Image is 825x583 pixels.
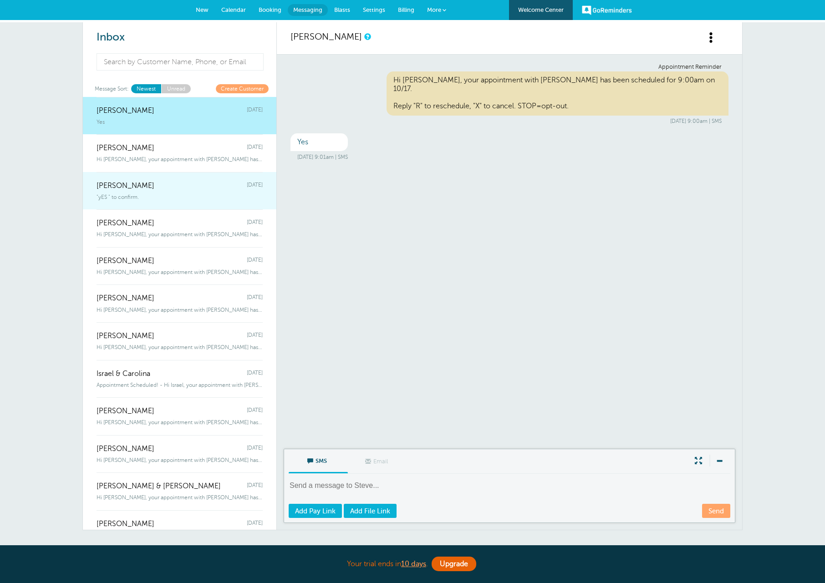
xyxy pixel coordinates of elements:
[355,450,400,471] span: Email
[247,182,263,190] span: [DATE]
[401,560,426,568] a: 10 days
[297,154,722,160] div: [DATE] 9:01am | SMS
[247,106,263,115] span: [DATE]
[97,332,154,340] span: [PERSON_NAME]
[97,520,154,528] span: [PERSON_NAME]
[83,322,276,360] a: [PERSON_NAME] [DATE] Hi [PERSON_NAME], your appointment with [PERSON_NAME] has been scheduled for...
[83,510,276,548] a: [PERSON_NAME] [DATE] Stop
[290,31,362,42] a: [PERSON_NAME]
[83,209,276,247] a: [PERSON_NAME] [DATE] Hi [PERSON_NAME], your appointment with [PERSON_NAME] has been scheduled for...
[95,84,129,93] span: Message Sort:
[432,557,476,571] a: Upgrade
[288,4,328,16] a: Messaging
[97,382,263,388] span: Appointment Scheduled! - Hi Israel, your appointment with [PERSON_NAME] has been scheduled for 3:...
[97,494,263,501] span: Hi [PERSON_NAME], your appointment with [PERSON_NAME] has been scheduled for 9:00a
[247,294,263,303] span: [DATE]
[247,370,263,378] span: [DATE]
[289,504,342,518] a: Add Pay Link
[83,284,276,322] a: [PERSON_NAME] [DATE] Hi [PERSON_NAME], your appointment with [PERSON_NAME] has been scheduled for...
[97,31,263,44] h2: Inbox
[427,6,441,13] span: More
[290,133,348,151] div: Yes
[83,360,276,398] a: Israel & Carolina [DATE] Appointment Scheduled! - Hi Israel, your appointment with [PERSON_NAME] ...
[364,34,370,40] a: This is a history of all communications between GoReminders and your customer.
[247,257,263,265] span: [DATE]
[97,257,154,265] span: [PERSON_NAME]
[398,6,414,13] span: Billing
[97,445,154,453] span: [PERSON_NAME]
[247,332,263,340] span: [DATE]
[83,172,276,210] a: [PERSON_NAME] [DATE] "yES " to confirm.
[297,64,722,71] div: Appointment Reminder
[247,219,263,228] span: [DATE]
[295,449,341,471] span: SMS
[83,397,276,435] a: [PERSON_NAME] [DATE] Hi [PERSON_NAME], your appointment with [PERSON_NAME] has been scheduled for...
[295,507,336,515] span: Add Pay Link
[161,84,191,93] a: Unread
[247,407,263,416] span: [DATE]
[97,294,154,303] span: [PERSON_NAME]
[97,219,154,228] span: [PERSON_NAME]
[408,544,495,554] a: Refer someone to us!
[97,194,139,200] span: "yES " to confirm.
[97,307,263,313] span: Hi [PERSON_NAME], your appointment with [PERSON_NAME] has been scheduled for 10:00am
[334,6,350,13] span: Blasts
[97,144,154,152] span: [PERSON_NAME]
[82,544,743,554] p: Want a ?
[97,231,263,238] span: Hi [PERSON_NAME], your appointment with [PERSON_NAME] has been scheduled for 2:00pm
[83,435,276,473] a: [PERSON_NAME] [DATE] Hi [PERSON_NAME], your appointment with [PERSON_NAME] has been scheduled for...
[247,445,263,453] span: [DATE]
[97,370,150,378] span: Israel & Carolina
[97,156,263,162] span: Hi [PERSON_NAME], your appointment with [PERSON_NAME] has been scheduled for 3:0
[83,97,276,135] a: [PERSON_NAME] [DATE] Yes
[83,134,276,172] a: [PERSON_NAME] [DATE] Hi [PERSON_NAME], your appointment with [PERSON_NAME] has been scheduled for...
[97,269,263,275] span: Hi [PERSON_NAME], your appointment with [PERSON_NAME] has been scheduled for 10:00am
[247,520,263,528] span: [DATE]
[363,6,385,13] span: Settings
[83,472,276,510] a: [PERSON_NAME] & [PERSON_NAME] [DATE] Hi [PERSON_NAME], your appointment with [PERSON_NAME] has be...
[348,450,407,474] label: This customer does not have an email address.
[185,554,640,574] div: Your trial ends in .
[247,482,263,491] span: [DATE]
[196,6,209,13] span: New
[293,6,322,13] span: Messaging
[702,504,730,518] a: Send
[97,106,154,115] span: [PERSON_NAME]
[97,407,154,416] span: [PERSON_NAME]
[83,247,276,285] a: [PERSON_NAME] [DATE] Hi [PERSON_NAME], your appointment with [PERSON_NAME] has been scheduled for...
[97,344,263,350] span: Hi [PERSON_NAME], your appointment with [PERSON_NAME] has been scheduled for 3:00pm o
[97,182,154,190] span: [PERSON_NAME]
[259,6,281,13] span: Booking
[97,457,263,463] span: Hi [PERSON_NAME], your appointment with [PERSON_NAME] has been scheduled for 10:00a
[97,53,264,71] input: Search by Customer Name, Phone, or Email
[97,482,221,491] span: [PERSON_NAME] & [PERSON_NAME]
[221,6,246,13] span: Calendar
[247,144,263,152] span: [DATE]
[131,84,161,93] a: Newest
[216,84,269,93] a: Create Customer
[97,419,263,426] span: Hi [PERSON_NAME], your appointment with [PERSON_NAME] has been scheduled for 11:00am
[387,71,729,116] div: Hi [PERSON_NAME], your appointment with [PERSON_NAME] has been scheduled for 9:00am on 10/17. Rep...
[297,118,722,124] div: [DATE] 9:00am | SMS
[350,507,390,515] span: Add File Link
[97,119,105,125] span: Yes
[344,504,397,518] a: Add File Link
[357,544,404,554] strong: free month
